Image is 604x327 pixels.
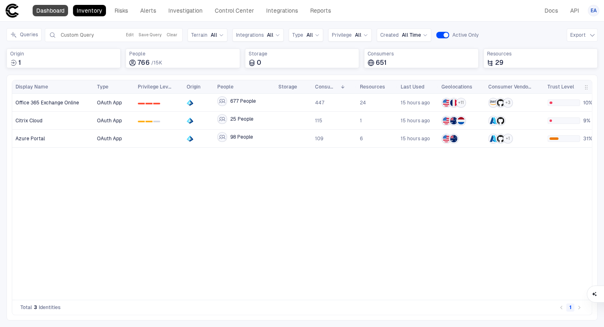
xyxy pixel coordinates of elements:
[489,99,497,106] div: AWS
[401,99,430,106] span: 15 hours ago
[443,117,450,124] img: US
[547,84,574,90] span: Trust Level
[360,135,363,142] span: 6
[566,303,574,312] button: page 1
[262,5,302,16] a: Integrations
[489,135,497,142] div: Azure
[457,117,465,124] img: NL
[249,51,355,57] span: Storage
[443,135,450,142] img: US
[450,117,457,124] img: AU
[18,59,21,67] span: 1
[138,84,172,90] span: Privilege Level
[191,32,207,38] span: Terrain
[97,118,122,124] span: OAuth App
[541,5,562,16] a: Docs
[315,117,322,124] span: 115
[138,121,145,122] div: 0
[591,7,597,14] span: EA
[211,5,258,16] a: Control Center
[124,30,135,40] button: Edit
[557,303,584,312] nav: pagination navigation
[292,32,303,38] span: Type
[483,49,597,68] div: Total resources accessed or granted by identities
[376,59,386,67] span: 651
[97,136,122,141] span: OAuth App
[368,51,474,57] span: Consumers
[165,30,179,40] button: Clear
[257,59,261,67] span: 0
[315,99,324,106] span: 447
[360,84,385,90] span: Resources
[505,100,510,106] span: + 3
[34,304,37,311] span: 3
[402,32,421,38] span: All Time
[73,5,106,16] a: Inventory
[506,136,510,141] span: + 1
[10,51,117,57] span: Origin
[15,99,79,106] span: Office 365 Exchange Online
[487,51,594,57] span: Resources
[583,117,596,124] span: 9%
[401,135,430,142] span: 15 hours ago
[401,135,430,142] div: 8/27/2025 03:36:16
[355,32,362,38] span: All
[153,121,160,122] div: 2
[567,29,597,42] button: Export
[401,117,430,124] span: 15 hours ago
[97,84,108,90] span: Type
[137,30,163,40] button: Save Query
[111,5,132,16] a: Risks
[495,59,503,67] span: 29
[245,49,359,68] div: Total storage locations where identities are stored
[137,5,160,16] a: Alerts
[583,135,596,142] span: 31%
[153,103,160,104] div: 2
[497,117,504,124] div: GitHub
[401,84,424,90] span: Last Used
[20,304,32,311] span: Total
[151,60,153,66] span: /
[458,100,464,106] span: + 11
[497,135,504,142] div: GitHub
[145,103,152,104] div: 1
[306,5,335,16] a: Reports
[380,32,399,38] span: Created
[497,99,504,106] div: GitHub
[267,32,273,38] span: All
[488,84,533,90] span: Consumer Vendors
[39,304,61,311] span: Identities
[97,100,122,106] span: OAuth App
[15,135,45,142] span: Azure Portal
[489,117,497,124] div: Azure
[153,60,162,66] span: 15K
[230,134,253,140] span: 98 People
[443,99,450,106] img: US
[278,84,297,90] span: Storage
[187,84,201,90] span: Origin
[217,84,234,90] span: People
[61,32,94,38] span: Custom Query
[7,49,121,68] div: Total sources where identities were created
[15,84,48,90] span: Display Name
[230,98,256,104] span: 677 People
[33,5,68,16] a: Dashboard
[236,32,264,38] span: Integrations
[583,99,596,106] span: 10%
[7,28,45,41] div: Expand queries side panel
[138,103,145,104] div: 0
[230,116,254,122] span: 25 People
[165,5,206,16] a: Investigation
[401,117,430,124] div: 8/27/2025 03:37:33
[15,117,42,124] span: Citrix Cloud
[360,117,362,124] span: 1
[364,49,478,68] div: Total consumers using identities
[567,5,583,16] a: API
[145,121,152,122] div: 1
[129,51,236,57] span: People
[7,28,42,41] button: Queries
[450,99,457,106] img: FR
[441,84,472,90] span: Geolocations
[315,84,337,90] span: Consumers
[360,99,366,106] span: 24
